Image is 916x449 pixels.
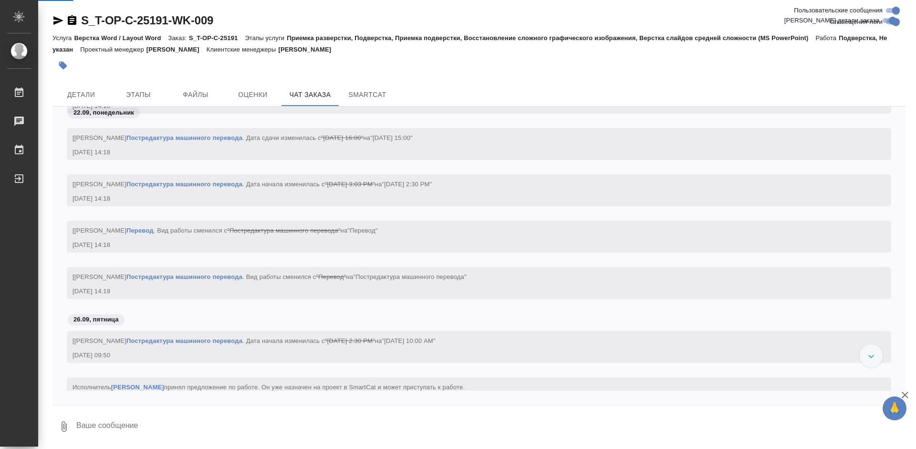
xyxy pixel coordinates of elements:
p: Проектный менеджер [80,46,146,53]
button: Скопировать ссылку [66,15,78,26]
p: 26.09, пятница [73,315,119,324]
p: 22.09, понедельник [73,108,134,118]
button: Добавить тэг [52,55,73,76]
button: Скопировать ссылку для ЯМессенджера [52,15,64,26]
p: S_T-OP-C-25191 [189,34,245,42]
span: [[PERSON_NAME] . Дата начала изменилась с на [73,337,436,344]
p: Этапы услуги [245,34,287,42]
span: Файлы [173,89,219,101]
span: Пользовательские сообщения [794,6,883,15]
a: Постредактура машинного перевода [126,181,242,188]
span: "Постредактура машинного перевода" [227,227,340,234]
div: [DATE] 14:18 [73,148,858,157]
a: Постредактура машинного перевода [126,337,242,344]
span: "[DATE] 10:00 AM" [382,337,435,344]
p: [PERSON_NAME] [146,46,207,53]
p: [PERSON_NAME] [278,46,338,53]
div: [DATE] 09:50 [73,351,858,360]
a: Перевод [126,227,154,234]
span: "Перевод" [316,273,346,280]
p: Услуга [52,34,74,42]
span: Этапы [115,89,161,101]
span: "[DATE] 15:00" [370,134,413,141]
p: Клиентские менеджеры [207,46,279,53]
span: [[PERSON_NAME] . Дата начала изменилась с на [73,181,432,188]
button: 🙏 [883,396,906,420]
span: [[PERSON_NAME] . Дата сдачи изменилась с на [73,134,413,141]
p: Верстка Word / Layout Word [74,34,168,42]
span: Исполнитель принял предложение по работе . Он уже назначен на проект в SmartCat и может приступат... [73,384,465,391]
span: Оценки [230,89,276,101]
span: 🙏 [886,398,903,418]
span: Детали [58,89,104,101]
span: [[PERSON_NAME] . Вид работы сменился с на [73,273,467,280]
a: [PERSON_NAME] [111,384,164,391]
span: "[DATE] 2:30 PM" [325,337,375,344]
span: [[PERSON_NAME] . Вид работы сменился с на [73,227,377,234]
span: "[DATE] 16:00" [321,134,364,141]
a: Постредактура машинного перевода [126,273,242,280]
span: Чат заказа [287,89,333,101]
a: S_T-OP-C-25191-WK-009 [81,14,213,27]
span: "Постредактура машинного перевода" [353,273,466,280]
span: [PERSON_NAME] детали заказа [784,16,879,25]
div: [DATE] 14:18 [73,240,858,250]
p: Приемка разверстки, Подверстка, Приемка подверстки, Восстановление сложного графического изображе... [287,34,815,42]
span: "[DATE] 3:03 PM" [325,181,375,188]
span: "[DATE] 2:30 PM" [382,181,432,188]
div: [DATE] 14:18 [73,194,858,203]
a: Постредактура машинного перевода [126,134,242,141]
p: Работа [816,34,839,42]
span: Оповещения-логи [830,17,883,27]
span: SmartCat [344,89,390,101]
p: Заказ: [168,34,189,42]
div: [DATE] 14:19 [73,287,858,296]
span: "Перевод" [347,227,377,234]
